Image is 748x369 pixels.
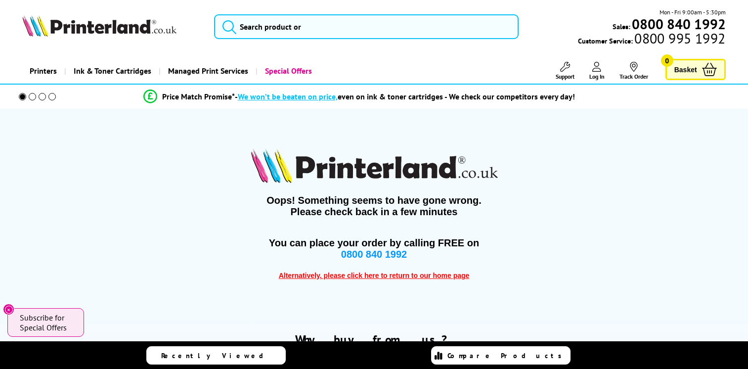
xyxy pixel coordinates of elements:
[630,19,726,29] a: 0800 840 1992
[661,54,673,67] span: 0
[238,92,338,101] span: We won’t be beaten on price,
[64,58,159,84] a: Ink & Toner Cartridges
[613,22,630,31] span: Sales:
[447,351,567,360] span: Compare Products
[269,237,479,248] span: You can place your order by calling FREE on
[619,62,648,80] a: Track Order
[214,14,519,39] input: Search product or
[235,92,575,101] div: - even on ink & toner cartridges - We check our competitors every day!
[665,59,726,80] a: Basket 0
[589,73,605,80] span: Log In
[632,15,726,33] b: 0800 840 1992
[556,73,574,80] span: Support
[578,34,725,46] span: Customer Service:
[556,62,574,80] a: Support
[5,88,713,105] li: modal_Promise
[431,346,571,365] a: Compare Products
[20,313,74,332] span: Subscribe for Special Offers
[161,351,273,360] span: Recently Viewed
[674,63,697,76] span: Basket
[74,58,151,84] span: Ink & Toner Cartridges
[22,58,64,84] a: Printers
[22,332,725,347] h2: Why buy from us?
[589,62,605,80] a: Log In
[341,249,407,260] span: 0800 840 1992
[146,346,286,365] a: Recently Viewed
[159,58,256,84] a: Managed Print Services
[3,304,14,315] button: Close
[22,15,202,39] a: Printerland Logo
[22,15,176,37] img: Printerland Logo
[279,272,470,279] span: Alternatively, please click here to return to our home page
[279,270,470,280] a: Alternatively, please click here to return to our home page
[660,7,726,17] span: Mon - Fri 9:00am - 5:30pm
[633,34,725,43] span: 0800 995 1992
[162,92,235,101] span: Price Match Promise*
[256,58,319,84] a: Special Offers
[22,195,725,218] span: Oops! Something seems to have gone wrong. Please check back in a few minutes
